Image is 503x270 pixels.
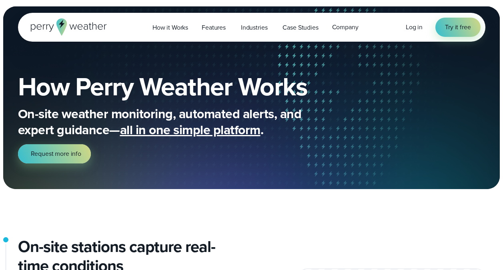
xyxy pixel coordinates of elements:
span: Try it free [445,22,471,32]
a: Try it free [435,18,480,37]
h1: How Perry Weather Works [18,74,365,99]
a: Log in [406,22,423,32]
span: Case Studies [283,23,318,32]
a: How it Works [146,19,195,36]
span: Company [332,22,359,32]
span: How it Works [152,23,188,32]
span: Request more info [31,149,81,159]
a: Case Studies [276,19,325,36]
a: Request more info [18,144,91,163]
p: On-site weather monitoring, automated alerts, and expert guidance— . [18,106,338,138]
span: all in one simple platform [120,120,261,139]
span: Industries [241,23,268,32]
span: Features [202,23,226,32]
